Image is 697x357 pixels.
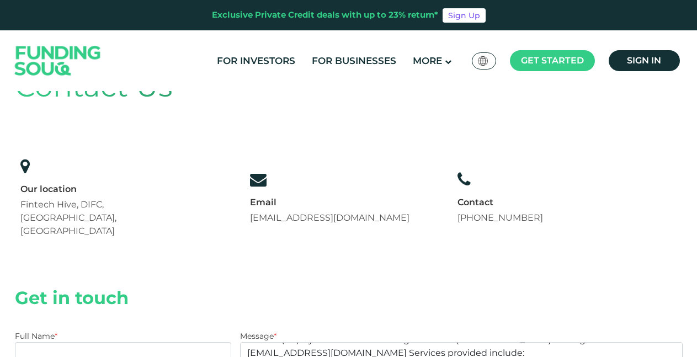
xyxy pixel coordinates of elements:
div: Contact [457,196,543,209]
label: Message [240,331,276,341]
a: Sign in [609,50,680,71]
a: For Businesses [309,52,399,70]
div: Our location [20,183,201,195]
span: Sign in [627,55,661,66]
img: SA Flag [478,56,488,66]
a: For Investors [214,52,298,70]
a: [PHONE_NUMBER] [457,212,543,223]
img: Logo [4,33,112,89]
div: Exclusive Private Credit deals with up to 23% return* [212,9,438,22]
span: Fintech Hive, DIFC, [GEOGRAPHIC_DATA], [GEOGRAPHIC_DATA] [20,199,116,236]
a: [EMAIL_ADDRESS][DOMAIN_NAME] [250,212,409,223]
label: Full Name [15,331,57,341]
span: More [413,55,442,66]
h2: Get in touch [15,287,683,308]
div: Email [250,196,409,209]
span: Get started [521,55,584,66]
a: Sign Up [443,8,486,23]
